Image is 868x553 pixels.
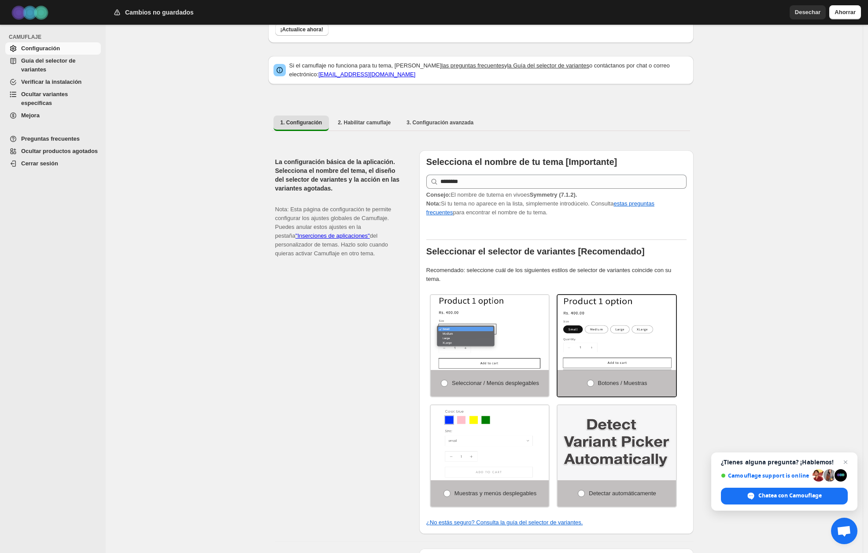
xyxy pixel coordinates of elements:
font: para encontrar el nombre de tu tema. [453,209,548,216]
a: Verificar la instalación [5,76,101,88]
font: El nombre de tu [451,191,491,198]
span: Chatea con Camouflage [758,492,822,500]
font: Seleccionar el selector de variantes [Recomendado] [426,247,645,256]
font: Symmetry [530,191,558,198]
a: las preguntas frecuentes [442,62,504,69]
a: Ocultar productos agotados [5,145,101,157]
span: Chatea con Camouflage [721,488,848,504]
font: es [524,191,530,198]
font: (7.1.2). [559,191,577,198]
a: la Guía del selector de variantes [507,62,589,69]
font: Preguntas frecuentes [21,135,80,142]
font: CAMUFLAJE [9,34,41,40]
font: Ocultar productos agotados [21,148,98,154]
font: 1. Configuración [281,120,322,126]
a: Ocultar variantes específicas [5,88,101,109]
font: Cambios no guardados [125,9,194,16]
font: Recomendado: seleccione cuál de los siguientes estilos de selector de variantes coincide con su t... [426,267,671,282]
font: Consejo: [426,191,451,198]
button: Ahorrar [829,5,861,19]
a: [EMAIL_ADDRESS][DOMAIN_NAME] [318,71,415,78]
a: Preguntas frecuentes [5,133,101,145]
img: Botones / Muestras [558,295,676,370]
font: Botones / Muestras [598,380,647,386]
font: Ocultar variantes específicas [21,91,68,106]
font: Nota: [426,200,441,207]
font: Si el camuflaje no funciona para tu tema, [PERSON_NAME] [289,62,442,69]
font: Mejora [21,112,40,119]
font: Detectar automáticamente [589,490,656,497]
font: Cerrar sesión [21,160,58,167]
font: Guía del selector de variantes [21,57,76,73]
font: Muestras y menús desplegables [454,490,536,497]
img: Seleccionar / Menús desplegables [431,295,549,370]
font: y [504,62,507,69]
img: Muestras y menús desplegables [431,405,549,480]
a: Chat abierto [831,518,857,544]
a: Mejora [5,109,101,122]
font: 3. Configuración avanzada [406,120,473,126]
font: tema en vivo [491,191,524,198]
a: ¿No estás seguro? Consulta la guía del selector de variantes. [426,519,583,526]
font: La configuración básica de la aplicación. Selecciona el nombre del tema, el diseño del selector d... [275,158,399,192]
font: Selecciona el nombre de tu tema [Importante] [426,157,617,167]
a: Cerrar sesión [5,157,101,170]
font: ¡Actualice ahora! [281,26,323,33]
font: Configuración [21,45,60,52]
font: Si tu tema no aparece en la lista, simplemente introdúcelo. Consulta [441,200,613,207]
a: "Inserciones de aplicaciones" [295,232,370,239]
font: Nota: Esta página de configuración te permite configurar los ajustes globales de Camuflaje. Puede... [275,206,392,239]
button: Desechar [790,5,826,19]
font: 2. Habilitar camuflaje [338,120,391,126]
font: Desechar [795,9,821,15]
span: ¿Tienes alguna pregunta? ¡Hablemos! [721,459,848,466]
button: ¡Actualice ahora! [275,23,329,36]
a: estas preguntas frecuentes [426,200,654,216]
span: Camouflage support is online [721,472,809,479]
a: Configuración [5,42,101,55]
font: Verificar la instalación [21,78,81,85]
img: Detectar automáticamente [558,405,676,480]
font: Ahorrar [835,9,856,15]
a: Guía del selector de variantes [5,55,101,76]
font: Seleccionar / Menús desplegables [452,380,539,386]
